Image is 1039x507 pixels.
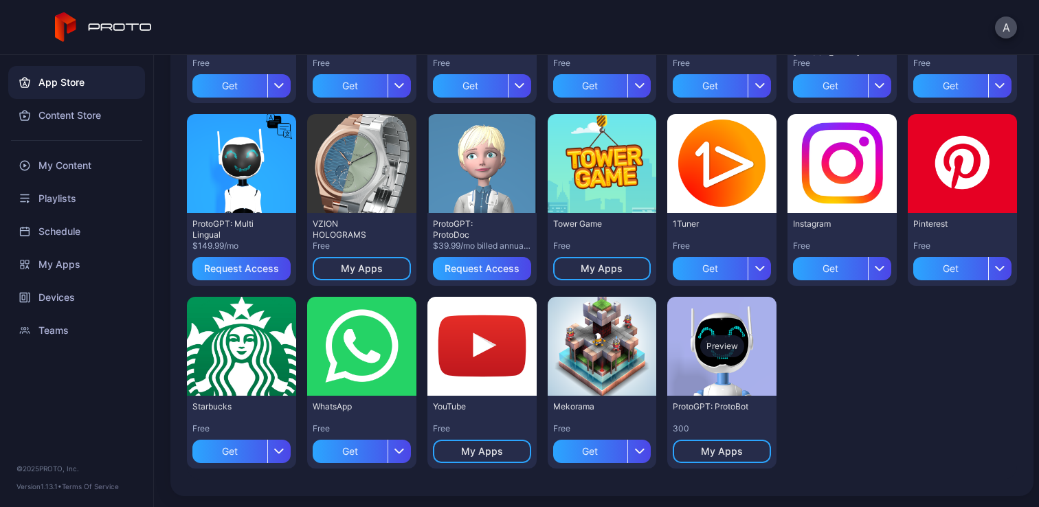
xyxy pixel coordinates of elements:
[433,218,509,240] div: ProtoGPT: ProtoDoc
[553,440,628,463] div: Get
[793,218,869,229] div: Instagram
[313,74,388,98] div: Get
[313,440,388,463] div: Get
[313,69,411,98] button: Get
[701,446,743,457] div: My Apps
[192,74,267,98] div: Get
[913,69,1012,98] button: Get
[192,423,291,434] div: Free
[793,58,891,69] div: Free
[192,218,268,240] div: ProtoGPT: Multi Lingual
[793,240,891,251] div: Free
[433,401,509,412] div: YouTube
[461,446,503,457] div: My Apps
[913,74,988,98] div: Get
[913,240,1012,251] div: Free
[433,58,531,69] div: Free
[16,463,137,474] div: © 2025 PROTO, Inc.
[8,281,145,314] a: Devices
[913,58,1012,69] div: Free
[192,434,291,463] button: Get
[433,74,508,98] div: Get
[433,440,531,463] button: My Apps
[8,66,145,99] a: App Store
[8,182,145,215] a: Playlists
[995,16,1017,38] button: A
[8,314,145,347] a: Teams
[341,263,383,274] div: My Apps
[581,263,623,274] div: My Apps
[192,257,291,280] button: Request Access
[313,218,388,240] div: VZION HOLOGRAMS
[204,263,279,274] div: Request Access
[8,99,145,132] a: Content Store
[445,263,519,274] div: Request Access
[553,434,651,463] button: Get
[192,401,268,412] div: Starbucks
[192,69,291,98] button: Get
[553,58,651,69] div: Free
[793,251,891,280] button: Get
[433,423,531,434] div: Free
[673,251,771,280] button: Get
[313,401,388,412] div: WhatsApp
[8,248,145,281] a: My Apps
[913,257,988,280] div: Get
[313,58,411,69] div: Free
[673,401,748,412] div: ProtoGPT: ProtoBot
[192,440,267,463] div: Get
[793,69,891,98] button: Get
[553,257,651,280] button: My Apps
[673,69,771,98] button: Get
[313,257,411,280] button: My Apps
[553,74,628,98] div: Get
[553,69,651,98] button: Get
[192,240,291,251] div: $149.99/mo
[553,218,629,229] div: Tower Game
[192,58,291,69] div: Free
[793,74,868,98] div: Get
[793,257,868,280] div: Get
[673,218,748,229] div: 1Tuner
[553,423,651,434] div: Free
[313,423,411,434] div: Free
[673,440,771,463] button: My Apps
[913,251,1012,280] button: Get
[673,74,748,98] div: Get
[433,240,531,251] div: $39.99/mo billed annually
[8,215,145,248] a: Schedule
[16,482,62,491] span: Version 1.13.1 •
[553,401,629,412] div: Mekorama
[913,218,989,229] div: Pinterest
[433,257,531,280] button: Request Access
[673,58,771,69] div: Free
[673,257,748,280] div: Get
[313,434,411,463] button: Get
[673,240,771,251] div: Free
[553,240,651,251] div: Free
[313,240,411,251] div: Free
[700,335,744,357] div: Preview
[433,69,531,98] button: Get
[8,149,145,182] a: My Content
[62,482,119,491] a: Terms Of Service
[673,423,771,434] div: 300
